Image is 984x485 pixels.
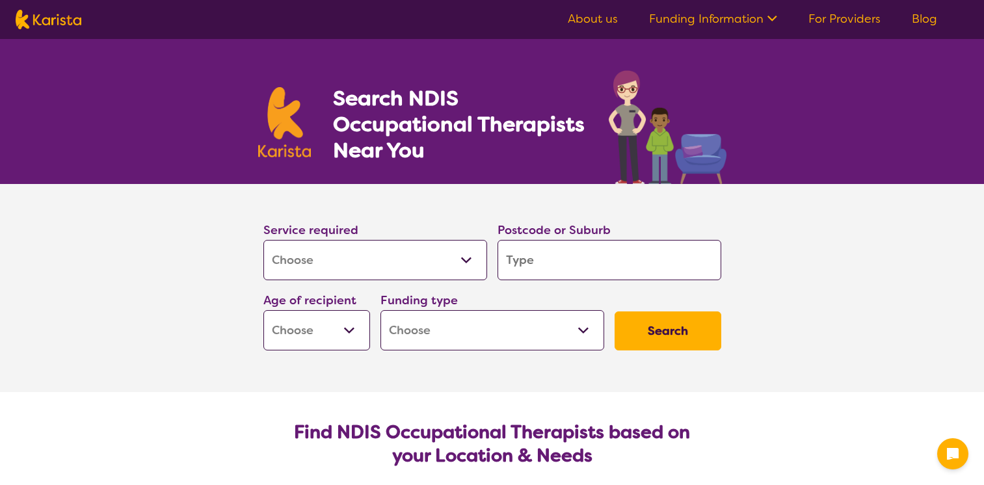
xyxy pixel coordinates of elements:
[333,85,586,163] h1: Search NDIS Occupational Therapists Near You
[568,11,618,27] a: About us
[380,293,458,308] label: Funding type
[263,293,356,308] label: Age of recipient
[263,222,358,238] label: Service required
[609,70,726,184] img: occupational-therapy
[498,222,611,238] label: Postcode or Suburb
[258,87,312,157] img: Karista logo
[615,311,721,350] button: Search
[912,11,937,27] a: Blog
[274,421,711,467] h2: Find NDIS Occupational Therapists based on your Location & Needs
[498,240,721,280] input: Type
[808,11,881,27] a: For Providers
[649,11,777,27] a: Funding Information
[16,10,81,29] img: Karista logo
